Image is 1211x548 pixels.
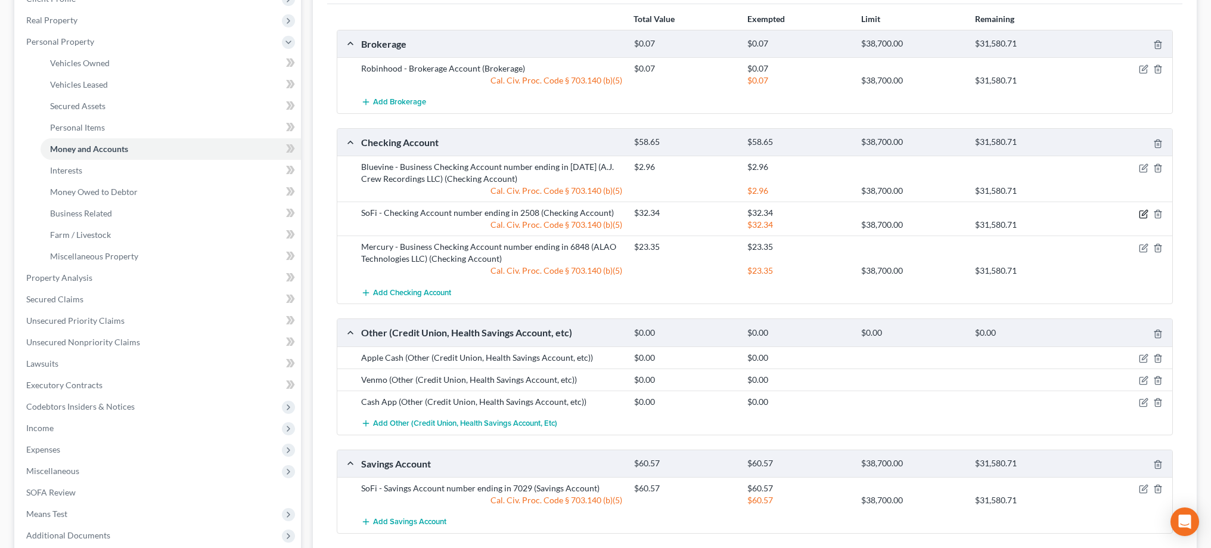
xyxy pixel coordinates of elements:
a: Business Related [41,203,301,224]
a: Executory Contracts [17,374,301,396]
span: Personal Property [26,36,94,47]
a: Miscellaneous Property [41,246,301,267]
div: $0.00 [969,327,1083,339]
span: Interests [50,165,82,175]
a: Personal Items [41,117,301,138]
div: $31,580.71 [969,494,1083,506]
div: Mercury - Business Checking Account number ending in 6848 (ALAO Technologies LLC) (Checking Account) [355,241,628,265]
span: Miscellaneous [26,466,79,476]
div: $58.65 [741,137,855,148]
div: $2.96 [741,185,855,197]
div: $38,700.00 [855,185,969,197]
div: $60.57 [628,458,742,469]
div: $0.00 [628,396,742,408]
div: $31,580.71 [969,458,1083,469]
a: Vehicles Leased [41,74,301,95]
a: Money and Accounts [41,138,301,160]
strong: Remaining [975,14,1014,24]
a: SOFA Review [17,482,301,503]
span: Add Other (Credit Union, Health Savings Account, etc) [373,419,557,428]
div: $23.35 [628,241,742,253]
a: Interests [41,160,301,181]
div: $0.00 [741,396,855,408]
span: Farm / Livestock [50,230,111,240]
div: $31,580.71 [969,185,1083,197]
div: Checking Account [355,136,628,148]
span: Secured Claims [26,294,83,304]
div: Bluevine - Business Checking Account number ending in [DATE] (A.J. Crew Recordings LLC) (Checking... [355,161,628,185]
div: $31,580.71 [969,75,1083,86]
div: $0.07 [628,38,742,49]
div: $0.00 [628,374,742,386]
div: Savings Account [355,457,628,470]
span: Vehicles Owned [50,58,110,68]
div: $0.07 [741,38,855,49]
span: Unsecured Nonpriority Claims [26,337,140,347]
span: Codebtors Insiders & Notices [26,401,135,411]
span: Secured Assets [50,101,105,111]
div: $38,700.00 [855,494,969,506]
div: $60.57 [628,482,742,494]
span: Add Savings Account [373,518,446,527]
div: $38,700.00 [855,458,969,469]
button: Add Brokerage [361,91,426,113]
div: $0.00 [628,327,742,339]
div: Cal. Civ. Proc. Code § 703.140 (b)(5) [355,185,628,197]
div: $2.96 [741,161,855,173]
div: Brokerage [355,38,628,50]
div: $0.07 [741,75,855,86]
div: $0.00 [628,352,742,364]
span: SOFA Review [26,487,76,497]
span: Money Owed to Debtor [50,187,138,197]
div: $60.57 [741,482,855,494]
a: Secured Assets [41,95,301,117]
a: Unsecured Nonpriority Claims [17,332,301,353]
div: $0.00 [741,352,855,364]
div: Robinhood - Brokerage Account (Brokerage) [355,63,628,75]
a: Farm / Livestock [41,224,301,246]
span: Business Related [50,208,112,218]
div: $0.07 [628,63,742,75]
strong: Total Value [634,14,675,24]
div: $60.57 [741,458,855,469]
div: $60.57 [741,494,855,506]
div: $32.34 [628,207,742,219]
div: SoFi - Checking Account number ending in 2508 (Checking Account) [355,207,628,219]
span: Personal Items [50,122,105,132]
div: $0.07 [741,63,855,75]
div: $0.00 [741,327,855,339]
div: $23.35 [741,265,855,277]
div: SoFi - Savings Account number ending in 7029 (Savings Account) [355,482,628,494]
div: $2.96 [628,161,742,173]
strong: Limit [861,14,880,24]
div: $32.34 [741,207,855,219]
button: Add Checking Account [361,281,451,304]
strong: Exempted [747,14,785,24]
div: $31,580.71 [969,38,1083,49]
div: $38,700.00 [855,265,969,277]
a: Secured Claims [17,289,301,310]
span: Lawsuits [26,358,58,369]
div: $38,700.00 [855,219,969,231]
div: $58.65 [628,137,742,148]
span: Unsecured Priority Claims [26,315,125,326]
a: Property Analysis [17,267,301,289]
button: Add Savings Account [361,511,446,533]
span: Executory Contracts [26,380,103,390]
a: Vehicles Owned [41,52,301,74]
div: Other (Credit Union, Health Savings Account, etc) [355,326,628,339]
div: Open Intercom Messenger [1170,507,1199,536]
div: $38,700.00 [855,75,969,86]
div: $0.00 [855,327,969,339]
div: $0.00 [741,374,855,386]
div: Cal. Civ. Proc. Code § 703.140 (b)(5) [355,265,628,277]
span: Add Brokerage [373,98,426,107]
div: $38,700.00 [855,137,969,148]
div: Cash App (Other (Credit Union, Health Savings Account, etc)) [355,396,628,408]
div: $23.35 [741,241,855,253]
span: Income [26,423,54,433]
div: Cal. Civ. Proc. Code § 703.140 (b)(5) [355,75,628,86]
a: Money Owed to Debtor [41,181,301,203]
a: Lawsuits [17,353,301,374]
span: Expenses [26,444,60,454]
